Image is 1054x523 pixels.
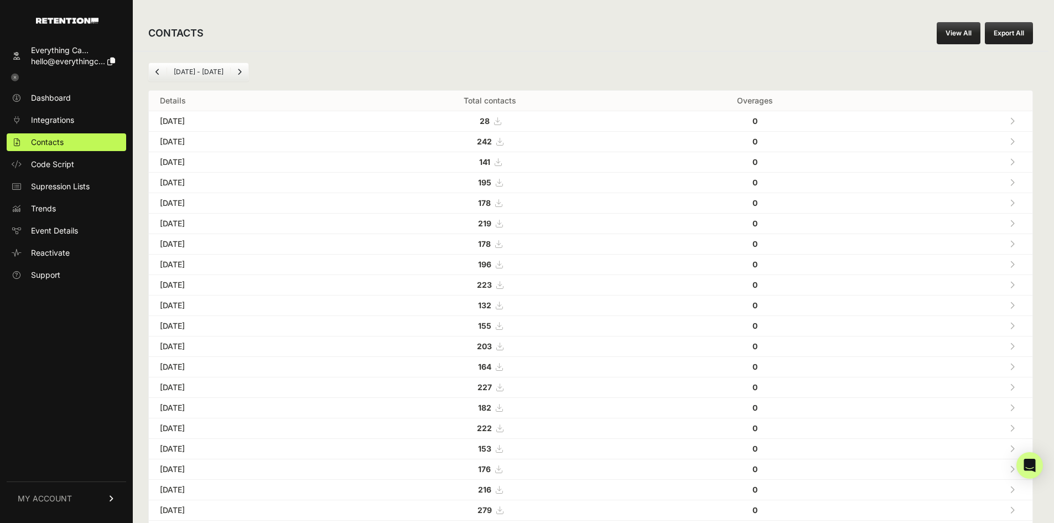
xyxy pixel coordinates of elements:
a: Trends [7,200,126,218]
td: [DATE] [149,398,341,418]
strong: 178 [478,198,491,208]
strong: 0 [752,178,757,187]
td: [DATE] [149,336,341,357]
strong: 164 [478,362,491,371]
strong: 227 [477,382,492,392]
a: 132 [478,301,502,310]
strong: 0 [752,403,757,412]
strong: 203 [477,341,492,351]
span: Supression Lists [31,181,90,192]
strong: 0 [752,505,757,515]
td: [DATE] [149,316,341,336]
a: 219 [478,219,502,228]
strong: 219 [478,219,491,228]
td: [DATE] [149,111,341,132]
div: Open Intercom Messenger [1016,452,1043,479]
strong: 0 [752,239,757,248]
td: [DATE] [149,193,341,214]
a: Everything Ca... hello@everythingc... [7,42,126,70]
h2: CONTACTS [148,25,204,41]
td: [DATE] [149,500,341,521]
span: Dashboard [31,92,71,103]
td: [DATE] [149,296,341,316]
span: MY ACCOUNT [18,493,72,504]
strong: 0 [752,116,757,126]
a: Event Details [7,222,126,240]
a: 223 [477,280,503,289]
strong: 0 [752,157,757,167]
strong: 242 [477,137,492,146]
td: [DATE] [149,418,341,439]
button: Export All [985,22,1033,44]
strong: 28 [480,116,490,126]
span: Contacts [31,137,64,148]
strong: 222 [477,423,492,433]
img: Retention.com [36,18,98,24]
a: Previous [149,63,167,81]
a: 178 [478,198,502,208]
span: Trends [31,203,56,214]
div: Everything Ca... [31,45,115,56]
a: 155 [478,321,502,330]
strong: 195 [478,178,491,187]
strong: 0 [752,341,757,351]
th: Total contacts [341,91,639,111]
td: [DATE] [149,459,341,480]
a: 227 [477,382,503,392]
strong: 176 [478,464,491,474]
a: 216 [478,485,502,494]
a: 279 [477,505,503,515]
a: 196 [478,260,502,269]
td: [DATE] [149,255,341,275]
td: [DATE] [149,214,341,234]
strong: 141 [479,157,490,167]
a: 176 [478,464,502,474]
a: 182 [478,403,502,412]
a: 222 [477,423,503,433]
a: Support [7,266,126,284]
a: Integrations [7,111,126,129]
strong: 0 [752,485,757,494]
strong: 0 [752,362,757,371]
a: 242 [477,137,503,146]
strong: 0 [752,321,757,330]
a: MY ACCOUNT [7,481,126,515]
strong: 0 [752,260,757,269]
a: 203 [477,341,503,351]
span: Support [31,270,60,281]
td: [DATE] [149,152,341,173]
a: View All [937,22,980,44]
strong: 0 [752,301,757,310]
a: Code Script [7,156,126,173]
strong: 0 [752,219,757,228]
td: [DATE] [149,357,341,377]
span: Reactivate [31,247,70,258]
td: [DATE] [149,275,341,296]
strong: 196 [478,260,491,269]
td: [DATE] [149,480,341,500]
span: Integrations [31,115,74,126]
a: Contacts [7,133,126,151]
td: [DATE] [149,132,341,152]
strong: 155 [478,321,491,330]
a: 153 [478,444,502,453]
strong: 182 [478,403,491,412]
strong: 0 [752,382,757,392]
span: Event Details [31,225,78,236]
strong: 0 [752,137,757,146]
strong: 0 [752,280,757,289]
a: Dashboard [7,89,126,107]
a: 28 [480,116,501,126]
a: 195 [478,178,502,187]
th: Details [149,91,341,111]
span: Code Script [31,159,74,170]
strong: 0 [752,198,757,208]
td: [DATE] [149,439,341,459]
a: 164 [478,362,502,371]
a: Reactivate [7,244,126,262]
strong: 279 [477,505,492,515]
strong: 0 [752,464,757,474]
strong: 0 [752,444,757,453]
a: Next [231,63,248,81]
strong: 223 [477,280,492,289]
